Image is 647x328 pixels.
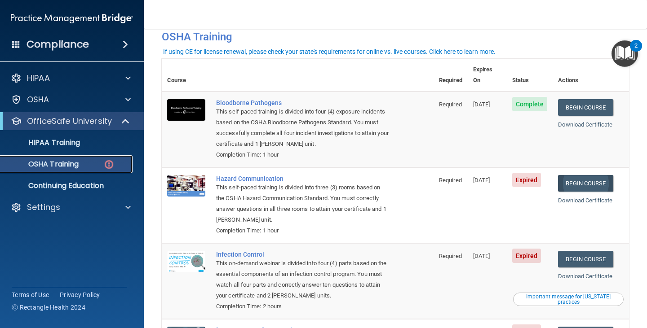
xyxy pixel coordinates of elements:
[553,59,629,92] th: Actions
[602,270,636,304] iframe: Drift Widget Chat Controller
[558,197,612,204] a: Download Certificate
[162,31,629,43] h4: OSHA Training
[513,293,624,306] button: Read this if you are a dental practitioner in the state of CA
[558,99,613,116] a: Begin Course
[558,251,613,267] a: Begin Course
[216,149,389,160] div: Completion Time: 1 hour
[473,253,490,259] span: [DATE]
[434,59,468,92] th: Required
[558,273,612,280] a: Download Certificate
[162,47,497,56] button: If using CE for license renewal, please check your state's requirements for online vs. live cours...
[473,101,490,108] span: [DATE]
[216,258,389,301] div: This on-demand webinar is divided into four (4) parts based on the essential components of an inf...
[216,225,389,236] div: Completion Time: 1 hour
[11,116,130,127] a: OfficeSafe University
[439,253,462,259] span: Required
[27,38,89,51] h4: Compliance
[27,73,50,83] p: HIPAA
[439,177,462,184] span: Required
[12,303,85,312] span: Ⓒ Rectangle Health 2024
[11,9,133,27] img: PMB logo
[439,101,462,108] span: Required
[162,59,211,92] th: Course
[558,175,613,192] a: Begin Course
[103,159,115,170] img: danger-circle.6113f641.png
[6,181,129,190] p: Continuing Education
[216,99,389,106] a: Bloodborne Pathogens
[6,138,80,147] p: HIPAA Training
[27,202,60,213] p: Settings
[514,294,622,305] div: Important message for [US_STATE] practices
[216,106,389,149] div: This self-paced training is divided into four (4) exposure incidents based on the OSHA Bloodborne...
[634,46,638,57] div: 2
[216,301,389,312] div: Completion Time: 2 hours
[6,160,79,169] p: OSHA Training
[216,175,389,182] a: Hazard Communication
[473,177,490,184] span: [DATE]
[60,290,100,299] a: Privacy Policy
[216,251,389,258] a: Infection Control
[12,290,49,299] a: Terms of Use
[11,202,131,213] a: Settings
[216,182,389,225] div: This self-paced training is divided into three (3) rooms based on the OSHA Hazard Communication S...
[27,94,49,105] p: OSHA
[512,97,548,111] span: Complete
[27,116,112,127] p: OfficeSafe University
[558,121,612,128] a: Download Certificate
[11,94,131,105] a: OSHA
[507,59,553,92] th: Status
[512,249,541,263] span: Expired
[163,48,496,55] div: If using CE for license renewal, please check your state's requirements for online vs. live cours...
[11,73,131,83] a: HIPAA
[512,173,541,187] span: Expired
[612,40,638,67] button: Open Resource Center, 2 new notifications
[468,59,507,92] th: Expires On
